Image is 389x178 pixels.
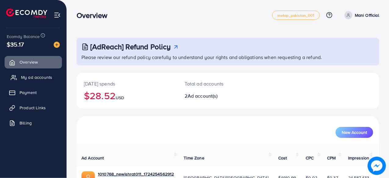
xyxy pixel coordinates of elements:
span: Ad account(s) [188,92,218,99]
span: Time Zone [184,155,204,161]
img: image [368,157,386,175]
span: My ad accounts [21,74,52,80]
a: Overview [5,56,62,68]
a: Product Links [5,102,62,114]
span: Cost [278,155,287,161]
h3: [AdReach] Refund Policy [90,42,171,51]
a: My ad accounts [5,71,62,83]
p: Please review our refund policy carefully to understand your rights and obligations when requesti... [81,54,376,61]
span: $35.17 [7,40,24,49]
a: 1010768_newishrat011_1724254562912 [98,171,174,177]
p: Total ad accounts [185,80,246,87]
a: metap_pakistan_001 [272,11,320,20]
span: Ad Account [81,155,104,161]
a: Mani Official [342,11,379,19]
span: Billing [20,120,32,126]
span: Payment [20,89,37,96]
span: Overview [20,59,38,65]
span: metap_pakistan_001 [277,13,315,17]
img: image [54,42,60,48]
img: logo [6,9,47,18]
p: Mani Official [355,12,379,19]
span: Ecomdy Balance [7,33,40,40]
span: CPM [327,155,336,161]
h3: Overview [77,11,112,20]
h2: 2 [185,93,246,99]
span: USD [116,95,124,101]
span: New Account [342,130,367,134]
span: Impression [348,155,369,161]
span: Product Links [20,105,46,111]
h2: $28.52 [84,90,170,101]
span: CPC [306,155,314,161]
a: Payment [5,86,62,99]
a: Billing [5,117,62,129]
img: menu [54,12,61,19]
p: [DATE] spends [84,80,170,87]
button: New Account [336,127,373,138]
